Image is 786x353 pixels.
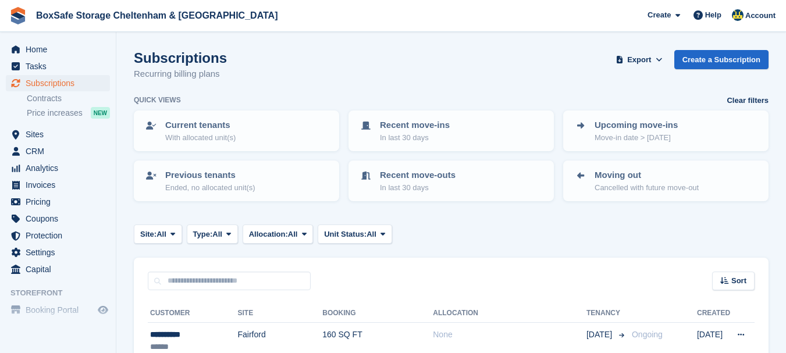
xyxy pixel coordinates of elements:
[26,227,95,244] span: Protection
[135,162,338,200] a: Previous tenants Ended, no allocated unit(s)
[350,112,553,150] a: Recent move-ins In last 30 days
[648,9,671,21] span: Create
[627,54,651,66] span: Export
[26,302,95,318] span: Booking Portal
[727,95,769,106] a: Clear filters
[148,304,238,323] th: Customer
[26,211,95,227] span: Coupons
[586,304,627,323] th: Tenancy
[193,229,213,240] span: Type:
[6,75,110,91] a: menu
[31,6,282,25] a: BoxSafe Storage Cheltenham & [GEOGRAPHIC_DATA]
[26,75,95,91] span: Subscriptions
[6,177,110,193] a: menu
[9,7,27,24] img: stora-icon-8386f47178a22dfd0bd8f6a31ec36ba5ce8667c1dd55bd0f319d3a0aa187defe.svg
[614,50,665,69] button: Export
[6,143,110,159] a: menu
[26,160,95,176] span: Analytics
[632,330,663,339] span: Ongoing
[91,107,110,119] div: NEW
[134,95,181,105] h6: Quick views
[564,112,767,150] a: Upcoming move-ins Move-in date > [DATE]
[96,303,110,317] a: Preview store
[26,194,95,210] span: Pricing
[134,67,227,81] p: Recurring billing plans
[10,287,116,299] span: Storefront
[705,9,721,21] span: Help
[6,58,110,74] a: menu
[732,9,744,21] img: Kim Virabi
[165,182,255,194] p: Ended, no allocated unit(s)
[367,229,376,240] span: All
[6,244,110,261] a: menu
[187,224,238,244] button: Type: All
[6,227,110,244] a: menu
[134,50,227,66] h1: Subscriptions
[26,261,95,277] span: Capital
[135,112,338,150] a: Current tenants With allocated unit(s)
[564,162,767,200] a: Moving out Cancelled with future move-out
[27,108,83,119] span: Price increases
[243,224,314,244] button: Allocation: All
[433,304,586,323] th: Allocation
[134,224,182,244] button: Site: All
[288,229,298,240] span: All
[380,132,450,144] p: In last 30 days
[674,50,769,69] a: Create a Subscription
[26,126,95,142] span: Sites
[6,160,110,176] a: menu
[6,41,110,58] a: menu
[595,182,699,194] p: Cancelled with future move-out
[140,229,157,240] span: Site:
[380,169,456,182] p: Recent move-outs
[433,329,586,341] div: None
[6,302,110,318] a: menu
[157,229,166,240] span: All
[595,119,678,132] p: Upcoming move-ins
[318,224,392,244] button: Unit Status: All
[26,58,95,74] span: Tasks
[731,275,746,287] span: Sort
[26,143,95,159] span: CRM
[6,194,110,210] a: menu
[27,93,110,104] a: Contracts
[26,177,95,193] span: Invoices
[249,229,288,240] span: Allocation:
[6,126,110,142] a: menu
[27,106,110,119] a: Price increases NEW
[212,229,222,240] span: All
[324,229,367,240] span: Unit Status:
[26,41,95,58] span: Home
[165,119,236,132] p: Current tenants
[745,10,776,22] span: Account
[350,162,553,200] a: Recent move-outs In last 30 days
[697,304,730,323] th: Created
[586,329,614,341] span: [DATE]
[238,304,323,323] th: Site
[6,211,110,227] a: menu
[595,169,699,182] p: Moving out
[380,182,456,194] p: In last 30 days
[26,244,95,261] span: Settings
[322,304,433,323] th: Booking
[165,132,236,144] p: With allocated unit(s)
[6,261,110,277] a: menu
[595,132,678,144] p: Move-in date > [DATE]
[380,119,450,132] p: Recent move-ins
[165,169,255,182] p: Previous tenants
